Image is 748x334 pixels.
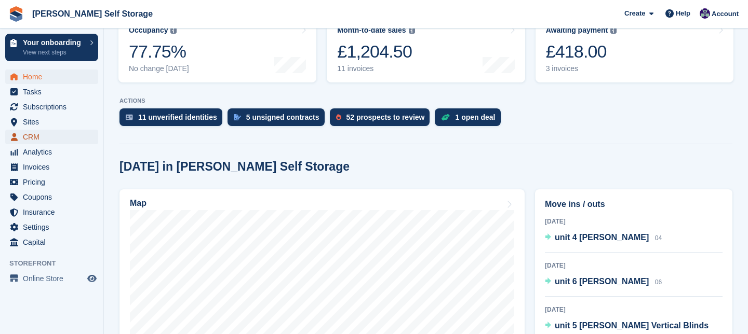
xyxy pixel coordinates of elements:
p: View next steps [23,48,85,57]
img: deal-1b604bf984904fb50ccaf53a9ad4b4a5d6e5aea283cecdc64d6e3604feb123c2.svg [441,114,450,121]
span: Account [712,9,739,19]
a: Month-to-date sales £1,204.50 11 invoices [327,17,525,82]
span: Settings [23,220,85,234]
div: Occupancy [129,26,168,35]
div: 52 prospects to review [346,113,425,121]
img: Matthew Jones [700,8,710,19]
span: Sites [23,115,85,129]
a: Your onboarding View next steps [5,34,98,61]
a: menu [5,175,98,189]
a: menu [5,100,98,114]
span: Subscriptions [23,100,85,114]
a: Preview store [86,272,98,285]
span: 04 [655,234,662,242]
span: Tasks [23,85,85,99]
a: Awaiting payment £418.00 3 invoices [536,17,733,82]
div: Month-to-date sales [337,26,406,35]
a: menu [5,145,98,159]
div: Awaiting payment [546,26,608,35]
a: menu [5,69,98,84]
span: Home [23,69,85,84]
img: prospect-51fa495bee0391a8d652442698ab0144808aea92771e9ea1ae160a38d050c398.svg [336,114,341,120]
a: menu [5,85,98,99]
span: Capital [23,235,85,249]
a: menu [5,220,98,234]
span: CRM [23,130,85,144]
span: 06 [655,279,662,286]
span: Pricing [23,175,85,189]
p: Your onboarding [23,39,85,46]
img: contract_signature_icon-13c848040528278c33f63329250d36e43548de30e8caae1d1a13099fd9432cc5.svg [234,114,241,120]
img: icon-info-grey-7440780725fd019a000dd9b08b2336e03edf1995a4989e88bcd33f0948082b44.svg [610,27,617,34]
a: menu [5,235,98,249]
div: [DATE] [545,261,723,270]
span: Help [676,8,690,19]
a: Occupancy 77.75% No change [DATE] [118,17,316,82]
img: icon-info-grey-7440780725fd019a000dd9b08b2336e03edf1995a4989e88bcd33f0948082b44.svg [409,27,415,34]
a: menu [5,190,98,204]
span: Invoices [23,160,85,174]
h2: Map [130,199,146,208]
a: unit 6 [PERSON_NAME] 06 [545,275,662,289]
div: £418.00 [546,41,617,62]
a: menu [5,115,98,129]
span: Coupons [23,190,85,204]
span: Analytics [23,145,85,159]
div: [DATE] [545,305,723,314]
a: unit 4 [PERSON_NAME] 04 [545,231,662,245]
p: ACTIONS [119,98,732,104]
div: 11 invoices [337,64,415,73]
div: £1,204.50 [337,41,415,62]
span: Online Store [23,271,85,286]
a: menu [5,271,98,286]
a: menu [5,205,98,219]
a: 1 open deal [435,108,505,131]
span: unit 6 [PERSON_NAME] [555,277,649,286]
div: 1 open deal [455,113,495,121]
span: Storefront [9,258,103,269]
img: icon-info-grey-7440780725fd019a000dd9b08b2336e03edf1995a4989e88bcd33f0948082b44.svg [170,27,177,34]
span: unit 4 [PERSON_NAME] [555,233,649,242]
a: 52 prospects to review [330,108,435,131]
span: Create [624,8,645,19]
img: verify_identity-adf6edd0f0f0b5bbfe63781bf79b02c33cf7c696d77639b501bdc392416b5a36.svg [126,114,133,120]
div: 11 unverified identities [138,113,217,121]
div: 3 invoices [546,64,617,73]
div: [DATE] [545,217,723,226]
div: 5 unsigned contracts [246,113,319,121]
a: 11 unverified identities [119,108,228,131]
span: Insurance [23,205,85,219]
div: No change [DATE] [129,64,189,73]
h2: [DATE] in [PERSON_NAME] Self Storage [119,160,350,174]
a: [PERSON_NAME] Self Storage [28,5,157,22]
div: 77.75% [129,41,189,62]
h2: Move ins / outs [545,198,723,211]
a: menu [5,160,98,174]
a: 5 unsigned contracts [228,108,330,131]
a: menu [5,130,98,144]
img: stora-icon-8386f47178a22dfd0bd8f6a31ec36ba5ce8667c1dd55bd0f319d3a0aa187defe.svg [8,6,24,22]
